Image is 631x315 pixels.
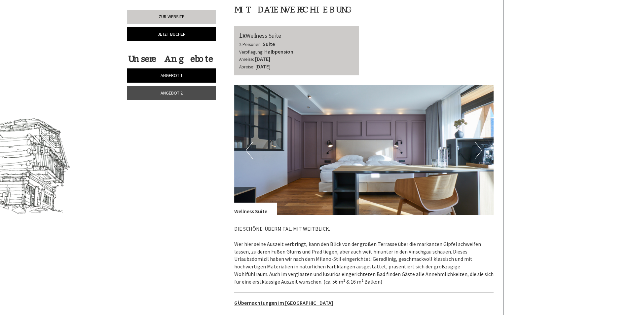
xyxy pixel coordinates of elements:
small: Verpflegung: [239,49,263,55]
div: Wellness Suite [234,203,277,215]
div: Unsere Angebote [127,53,214,65]
div: Wellness Suite [239,31,354,40]
b: Suite [263,41,275,47]
a: Jetzt buchen [127,27,216,41]
p: DIE SCHÖNE: ÜBERM TAL. MIT WEITBLICK. Wer hier seine Auszeit verbringt, kann den Blick von der gr... [234,225,494,286]
button: Previous [246,142,253,159]
small: Abreise: [239,64,254,70]
button: Next [475,142,482,159]
span: Angebot 1 [161,72,183,78]
div: Mit Datenverschiebung [234,4,352,16]
b: [DATE] [255,56,270,62]
img: image [234,85,494,215]
b: [DATE] [255,63,271,70]
span: Angebot 2 [161,90,183,96]
b: Halbpension [264,48,293,55]
a: Zur Website [127,10,216,24]
small: Anreise: [239,57,254,62]
b: 1x [239,31,246,39]
u: 6 Übernachtungen im [GEOGRAPHIC_DATA] [234,299,333,306]
small: 2 Personen: [239,42,262,47]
